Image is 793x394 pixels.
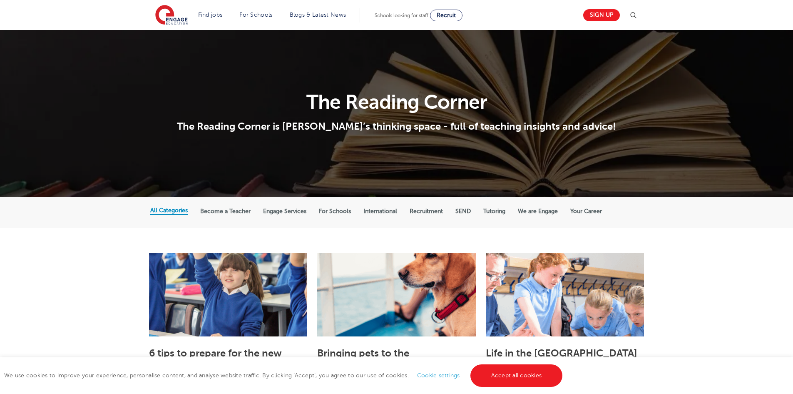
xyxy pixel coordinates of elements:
[518,208,558,215] label: We are Engage
[583,9,620,21] a: Sign up
[319,208,351,215] label: For Schools
[410,208,443,215] label: Recruitment
[239,12,272,18] a: For Schools
[150,120,643,133] p: The Reading Corner is [PERSON_NAME]’s thinking space - full of teaching insights and advice!
[155,5,188,26] img: Engage Education
[483,208,505,215] label: Tutoring
[437,12,456,18] span: Recruit
[430,10,462,21] a: Recruit
[486,347,637,373] a: Life in the [GEOGRAPHIC_DATA] as an international teacher
[363,208,397,215] label: International
[290,12,346,18] a: Blogs & Latest News
[263,208,306,215] label: Engage Services
[200,208,251,215] label: Become a Teacher
[4,372,564,379] span: We use cookies to improve your experience, personalise content, and analyse website traffic. By c...
[455,208,471,215] label: SEND
[150,207,188,214] label: All Categories
[149,347,282,373] a: 6 tips to prepare for the new school year
[417,372,460,379] a: Cookie settings
[570,208,602,215] label: Your Career
[198,12,223,18] a: Find jobs
[150,92,643,112] h1: The Reading Corner
[470,364,563,387] a: Accept all cookies
[375,13,428,18] span: Schools looking for staff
